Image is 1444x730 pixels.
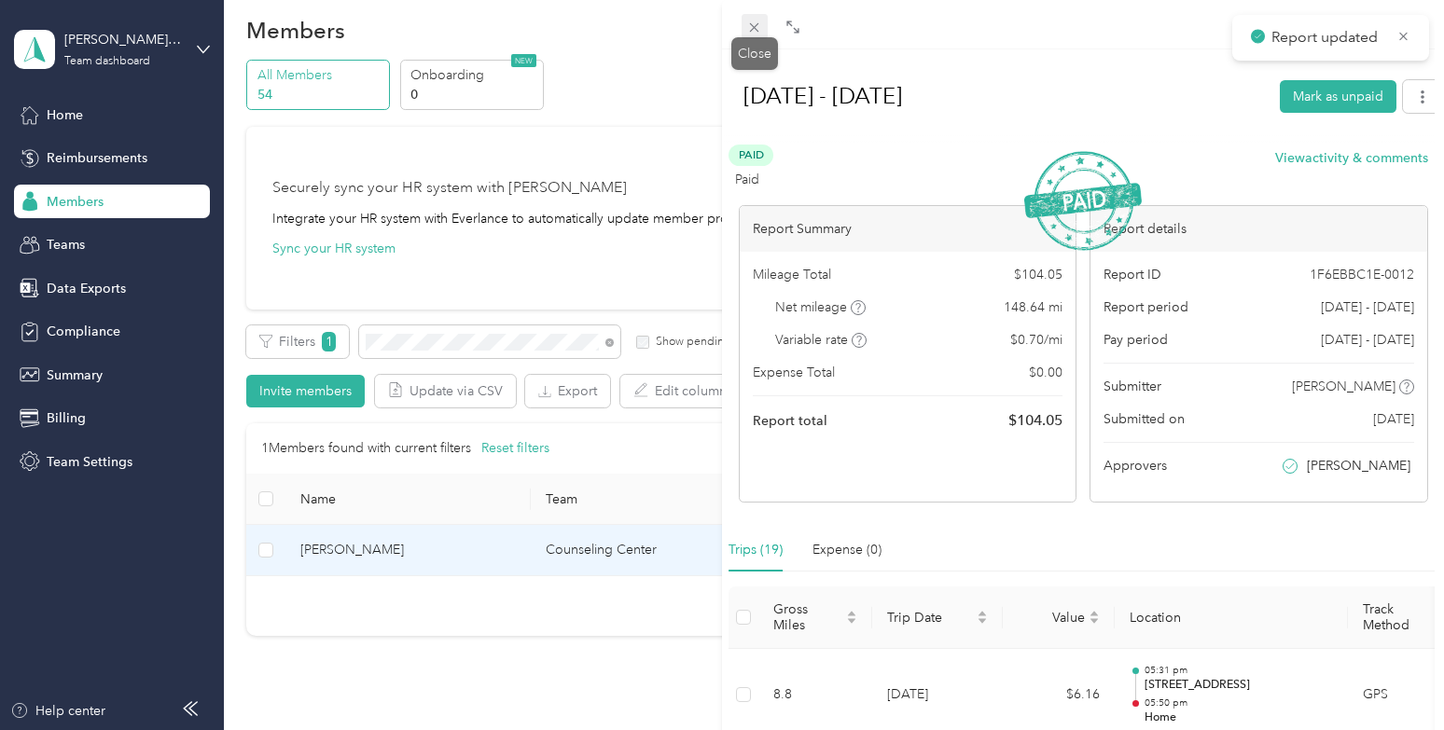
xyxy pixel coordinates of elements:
[1029,363,1062,382] span: $ 0.00
[740,206,1076,252] div: Report Summary
[1024,151,1142,251] img: PaidStamp
[1104,409,1185,429] span: Submitted on
[1089,615,1100,627] span: caret-down
[1018,610,1085,626] span: Value
[846,615,857,627] span: caret-down
[977,615,988,627] span: caret-down
[775,297,866,317] span: Net mileage
[887,610,973,626] span: Trip Date
[1104,297,1188,317] span: Report period
[773,601,842,633] span: Gross Miles
[1145,696,1333,709] p: 05:50 pm
[729,540,783,560] div: Trips (19)
[872,586,1003,649] th: Trip Date
[1280,80,1396,113] button: Mark as unpaid
[775,330,867,350] span: Variable rate
[753,411,827,431] span: Report total
[1275,148,1428,168] button: Viewactivity & comments
[1373,409,1414,429] span: [DATE]
[731,37,778,70] div: Close
[1271,26,1383,49] p: Report updated
[1010,330,1062,350] span: $ 0.70 / mi
[1115,586,1348,649] th: Location
[846,608,857,619] span: caret-up
[1003,586,1115,649] th: Value
[735,170,759,189] span: Paid
[1004,297,1062,317] span: 148.64 mi
[1321,297,1414,317] span: [DATE] - [DATE]
[724,74,1267,118] h1: Aug 16 - 31, 2025
[1104,265,1161,284] span: Report ID
[1089,608,1100,619] span: caret-up
[1104,377,1161,396] span: Submitter
[1363,601,1439,633] span: Track Method
[1310,265,1414,284] span: 1F6EBBC1E-0012
[1014,265,1062,284] span: $ 104.05
[729,145,773,166] span: Paid
[1104,456,1167,475] span: Approvers
[758,586,872,649] th: Gross Miles
[1292,377,1395,396] span: [PERSON_NAME]
[1321,330,1414,350] span: [DATE] - [DATE]
[1145,709,1333,726] p: Home
[1090,206,1427,252] div: Report details
[977,608,988,619] span: caret-up
[1145,664,1333,677] p: 05:31 pm
[1145,677,1333,694] p: [STREET_ADDRESS]
[1104,330,1168,350] span: Pay period
[1307,456,1410,475] span: [PERSON_NAME]
[753,265,831,284] span: Mileage Total
[812,540,882,560] div: Expense (0)
[753,363,835,382] span: Expense Total
[1008,409,1062,432] span: $ 104.05
[1340,626,1444,730] iframe: Everlance-gr Chat Button Frame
